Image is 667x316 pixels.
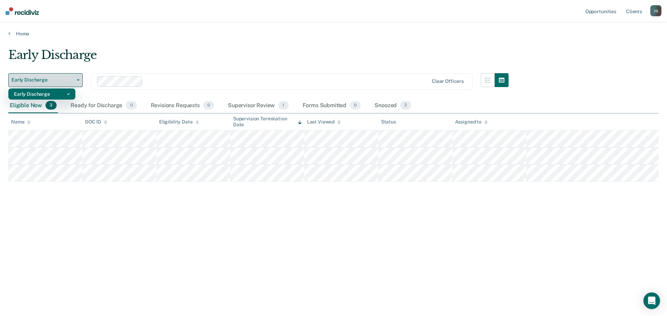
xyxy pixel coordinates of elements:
[8,73,83,87] button: Early Discharge
[69,98,138,113] div: Ready for Discharge0
[11,119,31,125] div: Name
[8,48,509,68] div: Early Discharge
[233,116,302,128] div: Supervision Termination Date
[455,119,488,125] div: Assigned to
[227,98,290,113] div: Supervisor Review1
[46,101,57,110] span: 3
[8,31,659,37] a: Home
[6,7,39,15] img: Recidiviz
[126,101,137,110] span: 0
[350,101,361,110] span: 0
[11,77,74,83] span: Early Discharge
[14,88,70,100] div: Early Discharge
[650,5,661,16] button: JG
[432,78,464,84] div: Clear officers
[85,119,107,125] div: DOC ID
[278,101,288,110] span: 1
[149,98,215,113] div: Revisions Requests0
[301,98,362,113] div: Forms Submitted0
[203,101,214,110] span: 0
[381,119,396,125] div: Status
[643,292,660,309] div: Open Intercom Messenger
[373,98,412,113] div: Snoozed2
[159,119,199,125] div: Eligibility Date
[400,101,411,110] span: 2
[307,119,341,125] div: Last Viewed
[8,98,58,113] div: Eligible Now3
[650,5,661,16] div: J G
